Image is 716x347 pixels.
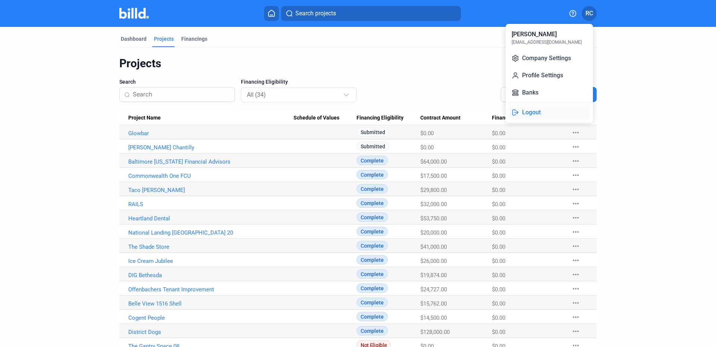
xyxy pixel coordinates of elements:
[509,51,590,66] button: Company Settings
[509,105,590,120] button: Logout
[512,39,582,46] div: [EMAIL_ADDRESS][DOMAIN_NAME]
[509,85,590,100] button: Banks
[509,68,590,83] button: Profile Settings
[512,30,557,39] div: [PERSON_NAME]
